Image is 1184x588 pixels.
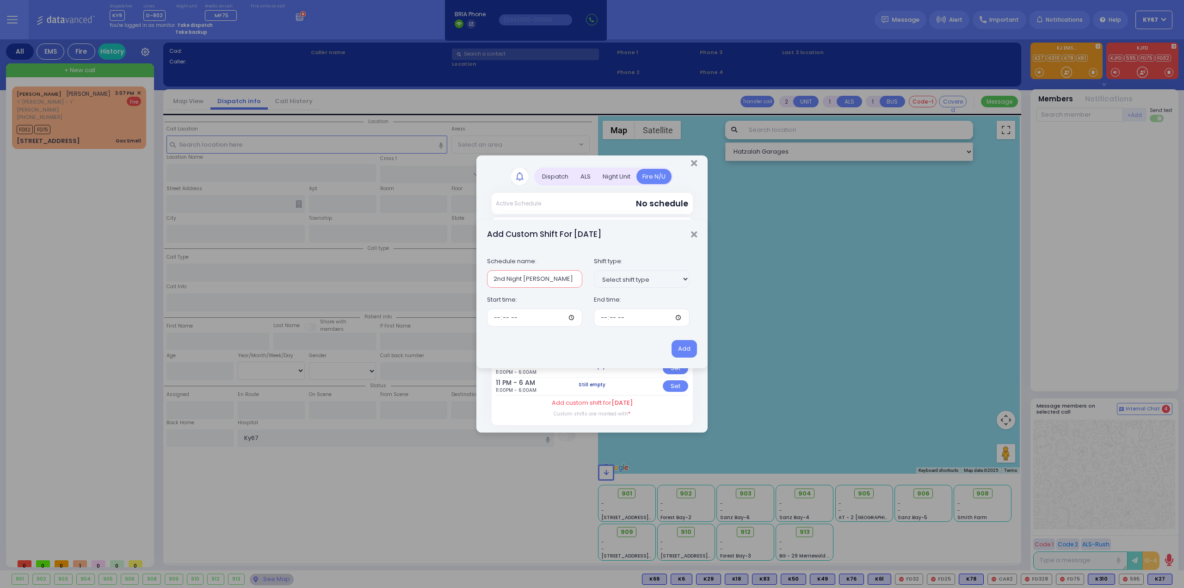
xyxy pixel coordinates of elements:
h5: Add Custom Shift For [DATE] [487,229,601,240]
label: End time: [594,291,621,309]
input: Start Time [487,309,583,326]
input: Schedule Name [487,270,583,288]
label: Shift type: [594,253,623,270]
input: End Time [594,309,690,326]
label: Start time: [487,291,517,309]
button: Close [691,230,697,239]
button: Add [672,340,697,358]
label: Schedule name: [487,253,536,270]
